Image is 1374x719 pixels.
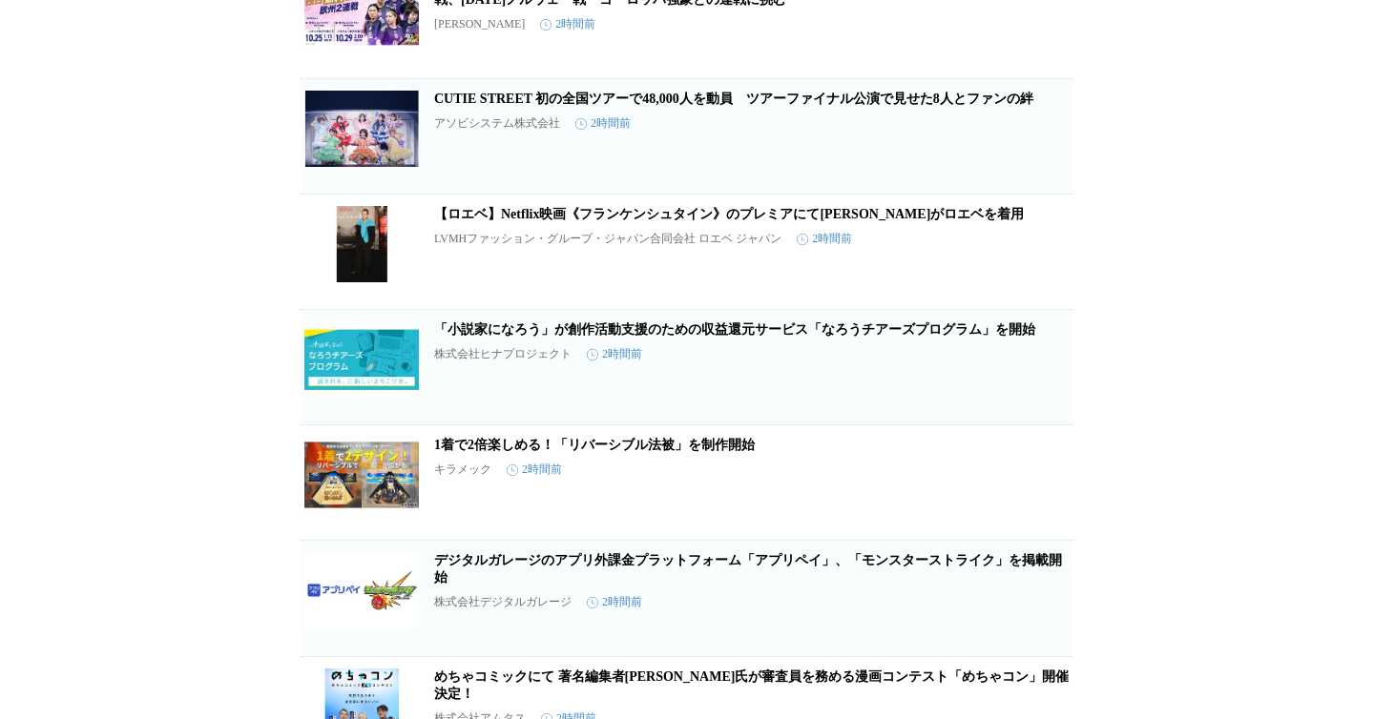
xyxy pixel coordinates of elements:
time: 2時間前 [797,231,852,247]
a: 【ロエベ】Netflix映画《フランケンシュタイン》のプレミアにて[PERSON_NAME]がロエベを着用 [434,207,1024,221]
a: CUTIE STREET 初の全国ツアーで48,000人を動員 ツアーファイナル公演で見せた8人とファンの絆 [434,92,1033,106]
img: デジタルガレージのアプリ外課金プラットフォーム「アプリペイ」、「モンスターストライク」を掲載開始 [304,552,419,628]
time: 2時間前 [540,16,595,32]
img: 【ロエベ】Netflix映画《フランケンシュタイン》のプレミアにてフェリックス・カメラーがロエベを着用 [304,206,419,282]
a: デジタルガレージのアプリ外課金プラットフォーム「アプリペイ」、「モンスターストライク」を掲載開始 [434,553,1062,585]
time: 2時間前 [587,346,642,362]
img: 1着で2倍楽しめる！「リバーシブル法被」を制作開始 [304,437,419,513]
time: 2時間前 [507,462,562,478]
time: 2時間前 [575,115,631,132]
p: LVMHファッション・グループ・ジャパン合同会社 ロエベ ジャパン [434,231,781,247]
p: アソビシステム株式会社 [434,115,560,132]
p: 株式会社ヒナプロジェクト [434,346,572,362]
img: CUTIE STREET 初の全国ツアーで48,000人を動員 ツアーファイナル公演で見せた8人とファンの絆 [304,91,419,167]
a: めちゃコミックにて 著名編集者[PERSON_NAME]氏が審査員を務める漫画コンテスト「めちゃコン」開催決定！ [434,669,1069,701]
a: 「小説家になろう」が創作活動支援のための収益還元サービス「なろうチアーズプログラム」を開始 [434,322,1035,337]
img: 「小説家になろう」が創作活動支援のための収益還元サービス「なろうチアーズプログラム」を開始 [304,321,419,398]
p: 株式会社デジタルガレージ [434,594,572,610]
p: [PERSON_NAME] [434,17,525,31]
time: 2時間前 [587,594,642,610]
p: キラメック [434,462,491,478]
a: 1着で2倍楽しめる！「リバーシブル法被」を制作開始 [434,438,755,452]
